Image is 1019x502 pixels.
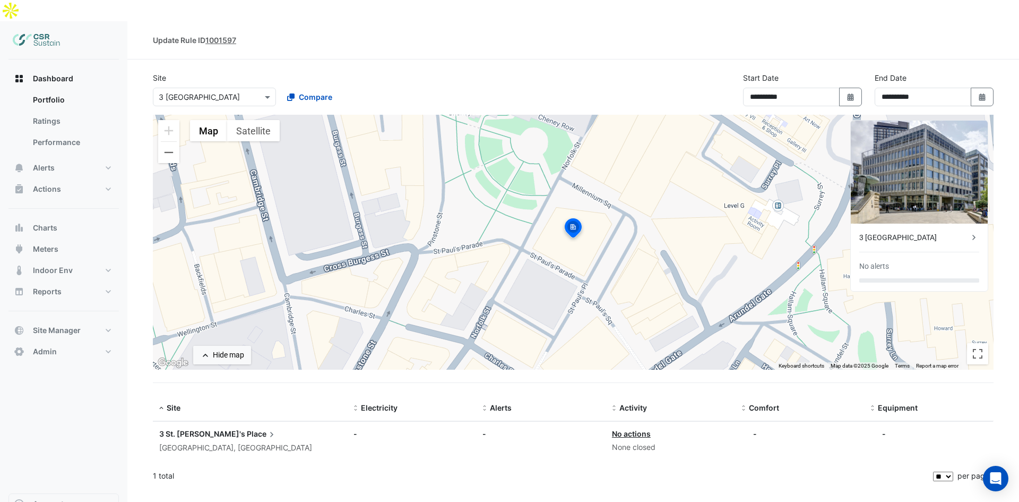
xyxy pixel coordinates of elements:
[247,428,277,440] span: Place
[8,239,119,260] button: Meters
[153,72,166,83] label: Site
[33,184,61,194] span: Actions
[846,92,856,101] fa-icon: Select Date
[8,320,119,341] button: Site Manager
[153,35,236,46] div: Update Rule ID
[33,223,57,233] span: Charts
[190,120,227,141] button: Show street map
[619,403,647,412] span: Activity
[24,110,119,132] a: Ratings
[33,163,55,173] span: Alerts
[280,88,339,106] button: Compare
[14,286,24,297] app-icon: Reports
[749,403,779,412] span: Comfort
[8,260,119,281] button: Indoor Env
[562,217,585,242] img: site-pin-selected.svg
[753,428,757,439] div: -
[167,403,180,412] span: Site
[8,68,119,89] button: Dashboard
[205,36,236,45] tcxspan: Call 1001597 via 3CX
[14,163,24,173] app-icon: Alerts
[353,428,470,439] div: -
[859,261,889,272] div: No alerts
[612,429,651,438] a: No actions
[859,232,969,243] div: 3 [GEOGRAPHIC_DATA]
[14,184,24,194] app-icon: Actions
[878,403,918,412] span: Equipment
[33,325,81,336] span: Site Manager
[482,428,599,439] div: -
[156,356,191,370] img: Google
[158,142,179,163] button: Zoom out
[361,403,398,412] span: Electricity
[490,403,512,412] span: Alerts
[14,223,24,233] app-icon: Charts
[158,120,179,141] button: Zoom in
[159,429,245,438] span: 3 St. [PERSON_NAME]'s
[8,178,119,200] button: Actions
[33,244,58,254] span: Meters
[916,363,958,369] a: Report a map error
[8,217,119,239] button: Charts
[983,466,1008,491] div: Open Intercom Messenger
[743,72,779,83] label: Start Date
[8,341,119,362] button: Admin
[779,362,824,370] button: Keyboard shortcuts
[33,265,73,276] span: Indoor Env
[8,281,119,302] button: Reports
[882,428,886,439] div: -
[8,157,119,178] button: Alerts
[875,72,906,83] label: End Date
[851,121,988,224] img: 3 St. Paul's Place
[14,346,24,357] app-icon: Admin
[831,363,888,369] span: Map data ©2025 Google
[14,244,24,254] app-icon: Meters
[13,30,61,51] img: Company Logo
[14,325,24,336] app-icon: Site Manager
[159,442,341,454] div: [GEOGRAPHIC_DATA], [GEOGRAPHIC_DATA]
[299,91,332,103] span: Compare
[14,265,24,276] app-icon: Indoor Env
[957,471,989,480] span: per page
[156,356,191,370] a: Open this area in Google Maps (opens a new window)
[33,286,62,297] span: Reports
[895,363,910,369] a: Terms (opens in new tab)
[33,346,57,357] span: Admin
[24,132,119,153] a: Performance
[612,441,729,454] div: None closed
[967,343,988,364] button: Toggle fullscreen view
[14,73,24,84] app-icon: Dashboard
[8,89,119,157] div: Dashboard
[213,350,244,361] div: Hide map
[978,92,987,101] fa-icon: Select Date
[24,89,119,110] a: Portfolio
[33,73,73,84] span: Dashboard
[227,120,280,141] button: Show satellite imagery
[193,346,251,364] button: Hide map
[153,463,931,489] div: 1 total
